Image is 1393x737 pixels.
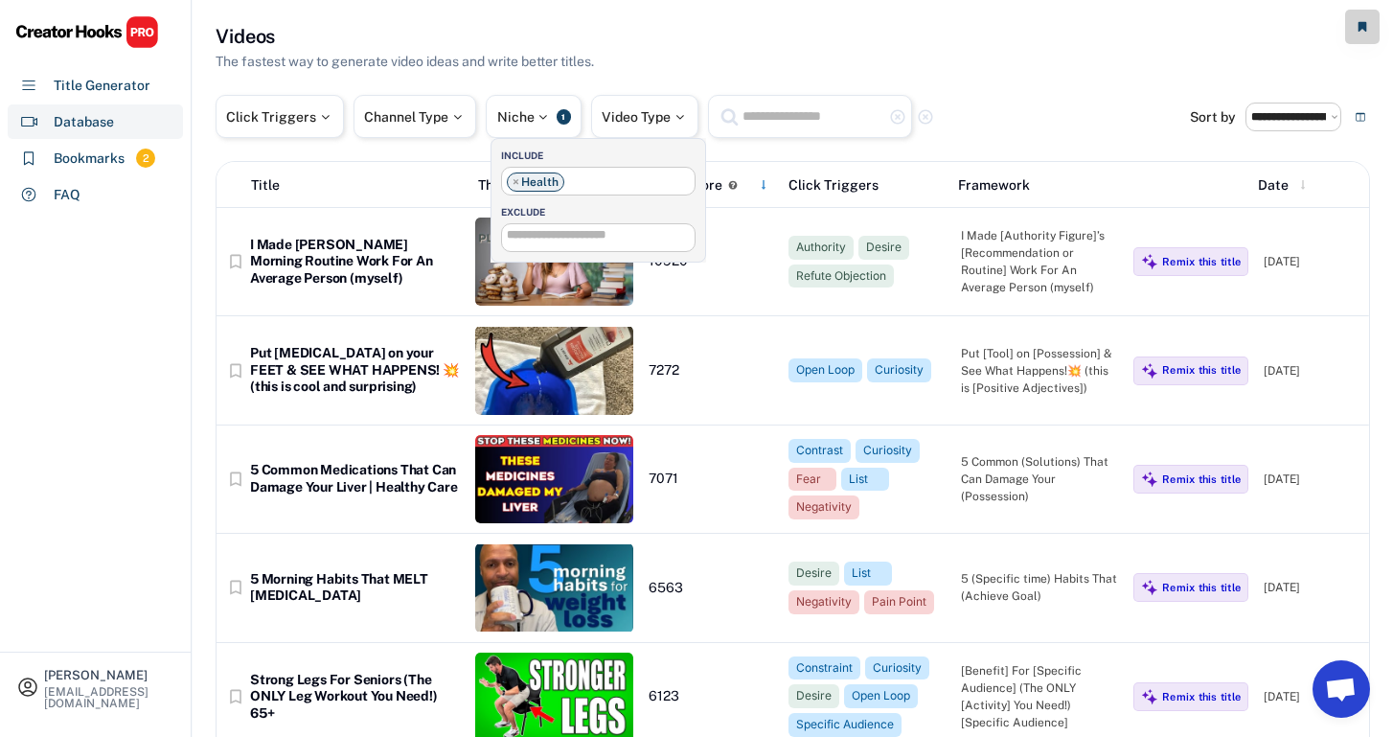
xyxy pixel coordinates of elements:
div: Remix this title [1162,363,1241,377]
div: Constraint [796,660,853,677]
img: ScreenShot2022-07-21at9_36_42AM.png [475,326,632,414]
div: Framework [958,175,1112,196]
h3: Videos [216,23,275,50]
div: Click Triggers [788,175,943,196]
div: Channel Type [364,110,466,124]
div: I Made [Authority Figure]’s [Recommendation or Routine] Work For An Average Person (myself) [961,227,1118,296]
button: bookmark_border [226,687,245,706]
div: Put [MEDICAL_DATA] on your FEET & SEE WHAT HAPPENS! 💥 (this is cool and surprising) [250,345,460,396]
div: Negativity [796,499,852,516]
div: Title Generator [54,76,150,96]
div: Specific Audience [796,717,894,733]
div: The fastest way to generate video ideas and write better titles. [216,52,594,72]
div: [Benefit] For [Specific Audience] (The ONLY [Activity] You Need!) [Specific Audience] [961,662,1118,731]
a: Open chat [1313,660,1370,718]
div: 6563 [649,580,773,597]
div: Strong Legs For Seniors (The ONLY Leg Workout You Need!) 65+ [250,672,460,723]
div: 5 (Specific time) Habits That (Achieve Goal) [961,570,1118,605]
div: List [849,472,881,488]
button: bookmark_border [226,252,245,271]
div: Desire [796,565,832,582]
div: [PERSON_NAME] [44,669,174,681]
div: Curiosity [863,443,912,459]
div: Video Type [602,110,688,124]
div: [DATE] [1264,471,1359,488]
div: [DATE] [1264,688,1359,705]
div: Open Loop [852,688,910,704]
div: 5 Common Medications That Can Damage Your Liver | Healthy Care [250,462,460,495]
div: Refute Objection [796,268,886,285]
img: MagicMajor%20%28Purple%29.svg [1141,688,1158,705]
div: 10920 [649,253,773,270]
img: MagicMajor%20%28Purple%29.svg [1141,253,1158,270]
div: Remix this title [1162,255,1241,268]
div: Title [251,175,280,196]
div: Bookmarks [54,149,125,169]
div: Desire [796,688,832,704]
div: Click Triggers [226,110,333,124]
div: 7272 [649,362,773,380]
div: 2 [136,150,155,167]
div: Desire [866,240,902,256]
img: MagicMajor%20%28Purple%29.svg [1141,579,1158,596]
div: Put [Tool] on [Possession] & See What Happens!💥 (this is [Positive Adjectives]) [961,345,1118,397]
div: Database [54,112,114,132]
span: × [513,176,519,188]
div: 5 Common (Solutions) That Can Damage Your (Possession) [961,453,1118,505]
button: highlight_remove [917,108,934,126]
div: Thumbnail [478,175,632,196]
button: bookmark_border [226,578,245,597]
img: MdO9evu1mVQ-dd49a0a9-0fe1-4e55-b163-ac1465dca517.jpeg [475,218,632,306]
img: Screenshot%202025-04-06%20at%2010.28.52%20PM.png [475,543,632,632]
div: Date [1258,175,1289,196]
div: Remix this title [1162,581,1241,594]
div: Sort by [1190,110,1236,124]
div: Niche [497,110,552,124]
div: List [852,565,884,582]
div: Remix this title [1162,472,1241,486]
div: 5 Morning Habits That MELT [MEDICAL_DATA] [250,571,460,605]
li: Health [507,173,564,192]
div: [DATE] [1264,362,1359,380]
div: [EMAIL_ADDRESS][DOMAIN_NAME] [44,686,174,709]
div: Pain Point [872,594,926,610]
div: Contrast [796,443,843,459]
div: Negativity [796,594,852,610]
div: EXCLUDE [501,205,705,219]
div: [DATE] [1264,253,1359,270]
div: [DATE] [1264,579,1359,596]
button: bookmark_border [226,470,245,489]
div: Open Loop [796,362,855,379]
div: Remix this title [1162,690,1241,703]
div: 1 [557,109,571,125]
div: Authority [796,240,846,256]
img: thumbnail_w7FhD3FtVYE.jpg [475,435,632,523]
div: Curiosity [873,660,922,677]
div: I Made [PERSON_NAME] Morning Routine Work For An Average Person (myself) [250,237,460,288]
img: CHPRO%20Logo.svg [15,15,159,49]
div: 7071 [649,471,773,488]
div: FAQ [54,185,80,205]
img: MagicMajor%20%28Purple%29.svg [1141,471,1158,488]
img: MagicMajor%20%28Purple%29.svg [1141,362,1158,380]
div: Fear [796,472,829,488]
button: bookmark_border [226,361,245,380]
div: 6123 [649,688,773,705]
div: INCLUDE [501,149,705,162]
button: highlight_remove [889,108,906,126]
div: Curiosity [875,362,924,379]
